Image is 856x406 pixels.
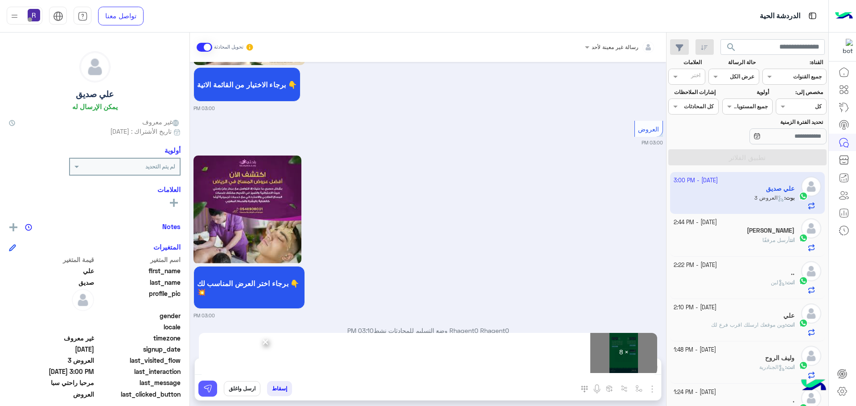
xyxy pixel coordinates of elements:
[674,218,717,227] small: [DATE] - 2:44 PM
[632,381,646,396] button: select flow
[799,319,808,328] img: WhatsApp
[771,279,785,286] span: لبن
[347,327,374,334] span: 03:10 PM
[621,385,628,392] img: Trigger scenario
[153,243,181,251] h6: المتغيرات
[710,58,756,66] label: حالة الرسالة
[617,381,632,396] button: Trigger scenario
[762,237,790,243] span: أرسل مرفقًا
[747,227,794,234] h5: Salman Mahzri
[25,224,32,231] img: notes
[96,289,181,309] span: profile_pic
[72,289,94,311] img: defaultAdmin.png
[801,346,821,366] img: defaultAdmin.png
[799,234,808,242] img: WhatsApp
[592,384,602,394] img: send voice note
[74,7,91,25] a: tab
[9,223,17,231] img: add
[837,39,853,55] img: 322853014244696
[691,71,702,82] div: اختر
[720,39,742,58] button: search
[785,364,794,370] b: :
[799,276,808,285] img: WhatsApp
[96,255,181,264] span: اسم المتغير
[9,311,94,320] span: null
[197,80,297,89] span: برجاء الاختيار من القائمة الاتية 👇
[96,378,181,387] span: last_message
[674,261,717,270] small: [DATE] - 2:22 PM
[635,385,642,392] img: select flow
[96,390,181,399] span: last_clicked_button
[9,378,94,387] span: مرحبا راحتي سبا
[145,163,175,170] b: لم يتم التحديد
[674,303,716,312] small: [DATE] - 2:10 PM
[96,278,181,287] span: last_name
[162,222,181,230] h6: Notes
[786,321,794,328] span: انت
[9,266,94,275] span: علي
[835,7,853,25] img: Logo
[9,333,94,343] span: غير معروف
[96,333,181,343] span: timezone
[760,10,800,22] p: الدردشة الحية
[674,388,716,397] small: [DATE] - 1:24 PM
[798,370,829,402] img: hulul-logo.png
[638,125,659,133] span: العروض
[674,346,716,354] small: [DATE] - 1:48 PM
[642,139,663,146] small: 03:00 PM
[793,397,794,404] h5: .
[9,11,20,22] img: profile
[261,332,270,352] span: ×
[783,312,794,320] h5: علي
[9,278,94,287] span: صديق
[786,279,794,286] span: انت
[9,185,181,193] h6: العلامات
[765,354,794,362] h5: وليف الروح
[224,381,260,396] button: ارسل واغلق
[96,311,181,320] span: gender
[96,367,181,376] span: last_interaction
[267,381,292,396] button: إسقاط
[799,361,808,370] img: WhatsApp
[96,322,181,332] span: locale
[197,279,301,296] span: برجاء اختر العرض المناسب لك 👇 💥
[723,118,823,126] label: تحديد الفترة الزمنية
[9,356,94,365] span: العروض 3
[669,58,702,66] label: العلامات
[801,261,821,281] img: defaultAdmin.png
[669,88,715,96] label: إشارات الملاحظات
[80,52,110,82] img: defaultAdmin.png
[602,381,617,396] button: create order
[606,385,613,392] img: create order
[78,11,88,21] img: tab
[193,105,215,112] small: 03:00 PM
[785,279,794,286] b: :
[193,312,215,319] small: 03:00 PM
[785,321,794,328] b: :
[9,255,94,264] span: قيمة المتغير
[801,218,821,238] img: defaultAdmin.png
[193,326,663,335] p: Rhagent0 Rhagent0 وضع التسليم للمحادثات نشط
[214,44,243,51] small: تحويل المحادثة
[777,88,823,96] label: مخصص إلى:
[96,344,181,354] span: signup_date
[711,321,785,328] span: وين موقعك ارسلك اقرب فرع لك
[9,344,94,354] span: 2025-09-20T11:58:54.261Z
[53,11,63,21] img: tab
[581,385,588,393] img: make a call
[28,9,40,21] img: userImage
[9,390,94,399] span: العروض
[165,146,181,154] h6: أولوية
[76,89,114,99] h5: علي صديق
[592,44,638,50] span: رسالة غير معينة لأحد
[203,384,212,393] img: send message
[668,149,827,165] button: تطبيق الفلاتر
[98,7,144,25] a: تواصل معنا
[801,303,821,324] img: defaultAdmin.png
[142,117,181,127] span: غير معروف
[790,237,794,243] span: انت
[9,367,94,376] span: 2025-09-20T12:00:41.48Z
[193,156,301,264] img: Q2FwdHVyZSAoMTApLnBuZw%3D%3D.png
[96,356,181,365] span: last_visited_flow
[791,269,794,277] h5: ..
